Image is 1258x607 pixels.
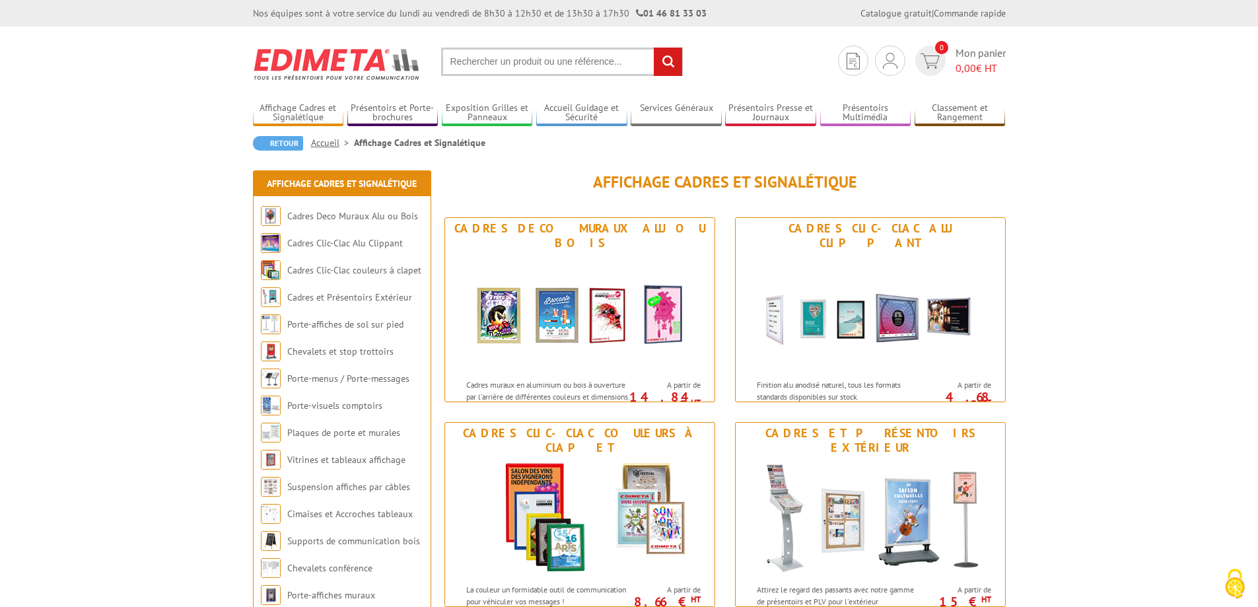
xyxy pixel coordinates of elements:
[924,585,991,595] span: A partir de
[956,61,1006,76] span: € HT
[847,53,860,69] img: devis rapide
[935,41,948,54] span: 0
[287,427,400,439] a: Plaques de porte et murales
[287,291,412,303] a: Cadres et Présentoirs Extérieur
[748,254,993,373] img: Cadres Clic-Clac Alu Clippant
[757,379,921,402] p: Finition alu anodisé naturel, tous les formats standards disponibles sur stock.
[633,585,701,595] span: A partir de
[917,598,991,606] p: 15 €
[287,345,394,357] a: Chevalets et stop trottoirs
[261,477,281,497] img: Suspension affiches par câbles
[261,314,281,334] img: Porte-affiches de sol sur pied
[441,48,683,76] input: Rechercher un produit ou une référence...
[261,206,281,226] img: Cadres Deco Muraux Alu ou Bois
[261,450,281,470] img: Vitrines et tableaux affichage
[735,217,1006,402] a: Cadres Clic-Clac Alu Clippant Cadres Clic-Clac Alu Clippant Finition alu anodisé naturel, tous le...
[735,422,1006,607] a: Cadres et Présentoirs Extérieur Cadres et Présentoirs Extérieur Attirez le regard des passants av...
[253,102,344,124] a: Affichage Cadres et Signalétique
[287,318,403,330] a: Porte-affiches de sol sur pied
[820,102,911,124] a: Présentoirs Multimédia
[261,504,281,524] img: Cimaises et Accroches tableaux
[691,594,701,605] sup: HT
[267,178,417,190] a: Affichage Cadres et Signalétique
[627,393,701,409] p: 14.84 €
[354,136,485,149] li: Affichage Cadres et Signalétique
[536,102,627,124] a: Accueil Guidage et Sécurité
[253,7,707,20] div: Nos équipes sont à votre service du lundi au vendredi de 8h30 à 12h30 et de 13h30 à 17h30
[757,584,921,606] p: Attirez le regard des passants avec notre gamme de présentoirs et PLV pour l'extérieur
[261,287,281,307] img: Cadres et Présentoirs Extérieur
[917,393,991,409] p: 4.68 €
[448,221,711,250] div: Cadres Deco Muraux Alu ou Bois
[934,7,1006,19] a: Commande rapide
[287,237,403,249] a: Cadres Clic-Clac Alu Clippant
[287,264,421,276] a: Cadres Clic-Clac couleurs à clapet
[287,508,413,520] a: Cimaises et Accroches tableaux
[458,458,702,577] img: Cadres Clic-Clac couleurs à clapet
[261,369,281,388] img: Porte-menus / Porte-messages
[444,422,715,607] a: Cadres Clic-Clac couleurs à clapet Cadres Clic-Clac couleurs à clapet La couleur un formidable ou...
[287,210,418,222] a: Cadres Deco Muraux Alu ou Bois
[627,598,701,606] p: 8.66 €
[444,217,715,402] a: Cadres Deco Muraux Alu ou Bois Cadres Deco Muraux Alu ou Bois Cadres muraux en aluminium ou bois ...
[458,254,702,373] img: Cadres Deco Muraux Alu ou Bois
[921,54,940,69] img: devis rapide
[311,137,354,149] a: Accueil
[633,380,701,390] span: A partir de
[739,221,1002,250] div: Cadres Clic-Clac Alu Clippant
[981,594,991,605] sup: HT
[725,102,816,124] a: Présentoirs Presse et Journaux
[1212,562,1258,607] button: Cookies (fenêtre modale)
[631,102,722,124] a: Services Généraux
[739,426,1002,455] div: Cadres et Présentoirs Extérieur
[261,260,281,280] img: Cadres Clic-Clac couleurs à clapet
[287,454,405,466] a: Vitrines et tableaux affichage
[287,373,409,384] a: Porte-menus / Porte-messages
[924,380,991,390] span: A partir de
[253,136,303,151] a: Retour
[860,7,1006,20] div: |
[261,585,281,605] img: Porte-affiches muraux
[261,423,281,443] img: Plaques de porte et murales
[287,589,375,601] a: Porte-affiches muraux
[261,396,281,415] img: Porte-visuels comptoirs
[261,531,281,551] img: Supports de communication bois
[261,341,281,361] img: Chevalets et stop trottoirs
[860,7,932,19] a: Catalogue gratuit
[748,458,993,577] img: Cadres et Présentoirs Extérieur
[654,48,682,76] input: rechercher
[883,53,897,69] img: devis rapide
[442,102,533,124] a: Exposition Grilles et Panneaux
[253,40,421,89] img: Edimeta
[261,233,281,253] img: Cadres Clic-Clac Alu Clippant
[261,558,281,578] img: Chevalets conférence
[1218,567,1251,600] img: Cookies (fenêtre modale)
[466,584,630,606] p: La couleur un formidable outil de communication pour véhiculer vos messages !
[636,7,707,19] strong: 01 46 81 33 03
[915,102,1006,124] a: Classement et Rangement
[444,174,1006,191] h1: Affichage Cadres et Signalétique
[287,400,382,411] a: Porte-visuels comptoirs
[981,397,991,408] sup: HT
[956,46,1006,76] span: Mon panier
[956,61,976,75] span: 0,00
[347,102,438,124] a: Présentoirs et Porte-brochures
[287,535,420,547] a: Supports de communication bois
[466,379,630,425] p: Cadres muraux en aluminium ou bois à ouverture par l'arrière de différentes couleurs et dimension...
[287,481,410,493] a: Suspension affiches par câbles
[287,562,372,574] a: Chevalets conférence
[912,46,1006,76] a: devis rapide 0 Mon panier 0,00€ HT
[448,426,711,455] div: Cadres Clic-Clac couleurs à clapet
[691,397,701,408] sup: HT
